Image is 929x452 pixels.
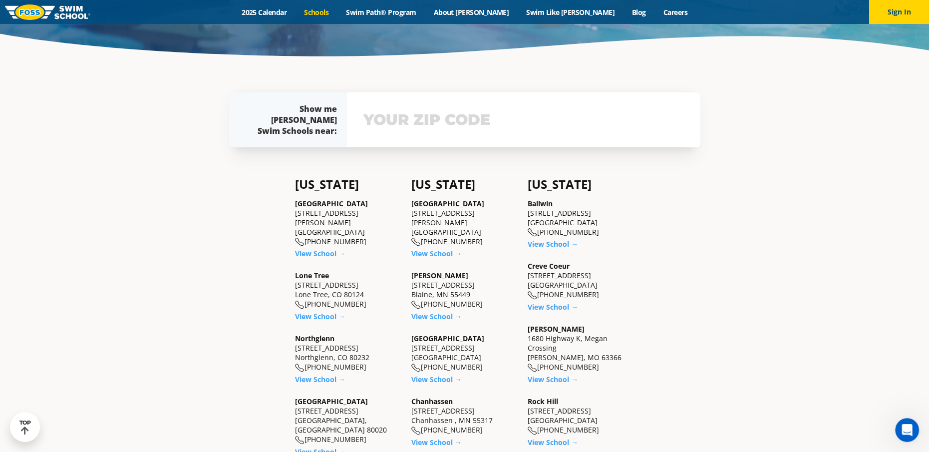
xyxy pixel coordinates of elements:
[411,438,462,447] a: View School →
[295,375,345,384] a: View School →
[411,177,518,191] h4: [US_STATE]
[295,238,305,246] img: location-phone-o-icon.svg
[411,427,421,435] img: location-phone-o-icon.svg
[895,418,919,442] iframe: Intercom live chat
[19,420,31,435] div: TOP
[528,324,634,372] div: 1680 Highway K, Megan Crossing [PERSON_NAME], MO 63366 [PHONE_NUMBER]
[411,199,518,247] div: [STREET_ADDRESS][PERSON_NAME] [GEOGRAPHIC_DATA] [PHONE_NUMBER]
[296,7,337,17] a: Schools
[295,312,345,321] a: View School →
[295,301,305,309] img: location-phone-o-icon.svg
[411,238,421,246] img: location-phone-o-icon.svg
[654,7,696,17] a: Careers
[411,271,468,280] a: [PERSON_NAME]
[528,199,634,237] div: [STREET_ADDRESS] [GEOGRAPHIC_DATA] [PHONE_NUMBER]
[5,4,90,20] img: FOSS Swim School Logo
[528,239,578,249] a: View School →
[411,334,484,343] a: [GEOGRAPHIC_DATA]
[528,427,537,435] img: location-phone-o-icon.svg
[295,334,401,372] div: [STREET_ADDRESS] Northglenn, CO 80232 [PHONE_NUMBER]
[295,397,368,406] a: [GEOGRAPHIC_DATA]
[411,397,453,406] a: Chanhassen
[249,103,337,136] div: Show me [PERSON_NAME] Swim Schools near:
[411,249,462,258] a: View School →
[528,199,553,208] a: Ballwin
[411,375,462,384] a: View School →
[295,199,368,208] a: [GEOGRAPHIC_DATA]
[411,364,421,372] img: location-phone-o-icon.svg
[411,271,518,309] div: [STREET_ADDRESS] Blaine, MN 55449 [PHONE_NUMBER]
[295,271,329,280] a: Lone Tree
[233,7,296,17] a: 2025 Calendar
[528,438,578,447] a: View School →
[295,271,401,309] div: [STREET_ADDRESS] Lone Tree, CO 80124 [PHONE_NUMBER]
[411,199,484,208] a: [GEOGRAPHIC_DATA]
[361,105,686,134] input: YOUR ZIP CODE
[295,249,345,258] a: View School →
[518,7,623,17] a: Swim Like [PERSON_NAME]
[295,199,401,247] div: [STREET_ADDRESS][PERSON_NAME] [GEOGRAPHIC_DATA] [PHONE_NUMBER]
[425,7,518,17] a: About [PERSON_NAME]
[528,324,585,334] a: [PERSON_NAME]
[528,364,537,372] img: location-phone-o-icon.svg
[295,436,305,445] img: location-phone-o-icon.svg
[623,7,654,17] a: Blog
[295,177,401,191] h4: [US_STATE]
[528,397,558,406] a: Rock Hill
[528,228,537,237] img: location-phone-o-icon.svg
[528,397,634,435] div: [STREET_ADDRESS] [GEOGRAPHIC_DATA] [PHONE_NUMBER]
[411,301,421,309] img: location-phone-o-icon.svg
[528,291,537,300] img: location-phone-o-icon.svg
[295,334,334,343] a: Northglenn
[528,261,570,271] a: Creve Coeur
[295,364,305,372] img: location-phone-o-icon.svg
[528,302,578,312] a: View School →
[411,312,462,321] a: View School →
[528,261,634,300] div: [STREET_ADDRESS] [GEOGRAPHIC_DATA] [PHONE_NUMBER]
[528,177,634,191] h4: [US_STATE]
[528,375,578,384] a: View School →
[295,397,401,445] div: [STREET_ADDRESS] [GEOGRAPHIC_DATA], [GEOGRAPHIC_DATA] 80020 [PHONE_NUMBER]
[411,334,518,372] div: [STREET_ADDRESS] [GEOGRAPHIC_DATA] [PHONE_NUMBER]
[337,7,425,17] a: Swim Path® Program
[411,397,518,435] div: [STREET_ADDRESS] Chanhassen , MN 55317 [PHONE_NUMBER]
